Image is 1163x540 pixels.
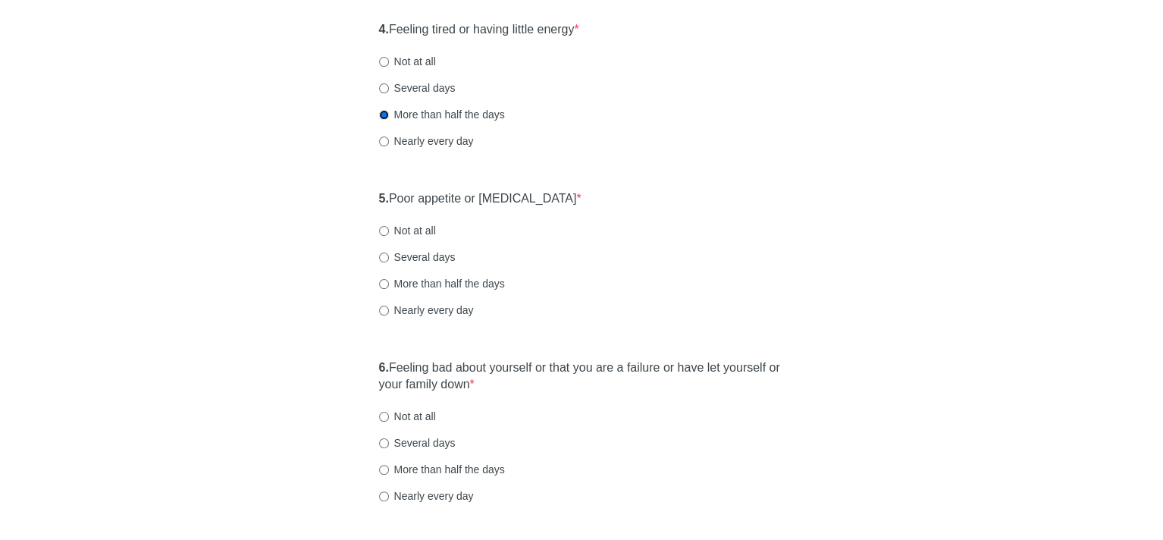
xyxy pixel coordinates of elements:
[379,435,456,451] label: Several days
[379,412,389,422] input: Not at all
[379,250,456,265] label: Several days
[379,107,505,122] label: More than half the days
[379,409,436,424] label: Not at all
[379,57,389,67] input: Not at all
[379,190,581,208] label: Poor appetite or [MEDICAL_DATA]
[379,80,456,96] label: Several days
[379,465,389,475] input: More than half the days
[379,137,389,146] input: Nearly every day
[379,491,389,501] input: Nearly every day
[379,110,389,120] input: More than half the days
[379,438,389,448] input: Several days
[379,83,389,93] input: Several days
[379,54,436,69] label: Not at all
[379,306,389,316] input: Nearly every day
[379,462,505,477] label: More than half the days
[379,303,474,318] label: Nearly every day
[379,133,474,149] label: Nearly every day
[379,359,785,394] label: Feeling bad about yourself or that you are a failure or have let yourself or your family down
[379,223,436,238] label: Not at all
[379,23,389,36] strong: 4.
[379,226,389,236] input: Not at all
[379,21,579,39] label: Feeling tired or having little energy
[379,253,389,262] input: Several days
[379,276,505,291] label: More than half the days
[379,279,389,289] input: More than half the days
[379,488,474,504] label: Nearly every day
[379,192,389,205] strong: 5.
[379,361,389,374] strong: 6.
